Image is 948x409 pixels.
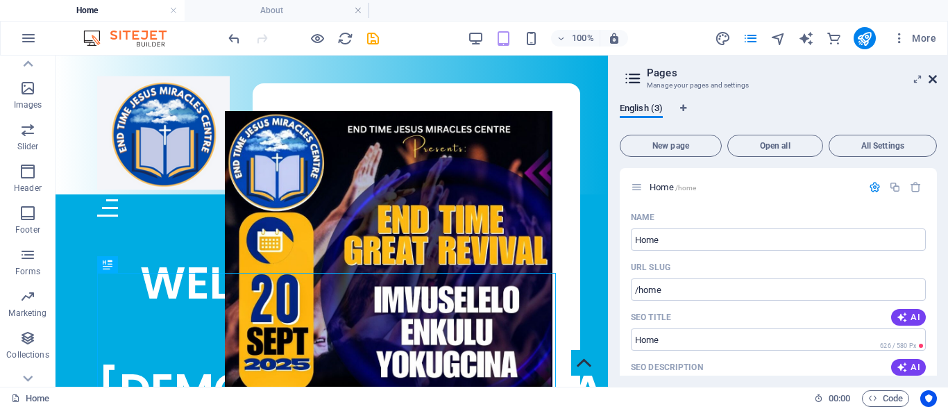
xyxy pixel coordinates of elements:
[880,342,916,349] span: 626 / 580 Px
[631,262,670,273] p: URL SLUG
[17,141,39,152] p: Slider
[770,31,786,47] i: Navigator
[365,31,381,47] i: Save (Ctrl+S)
[826,30,843,47] button: commerce
[743,30,759,47] button: pages
[650,182,696,192] span: Click to open page
[727,135,823,157] button: Open all
[798,30,815,47] button: text_generator
[891,309,926,326] button: AI
[6,349,49,360] p: Collections
[551,30,600,47] button: 100%
[337,30,353,47] button: reload
[15,266,40,277] p: Forms
[631,328,926,351] input: The page title in search results and browser tabs
[897,312,920,323] span: AI
[11,390,49,407] a: Click to cancel selection. Double-click to open Pages
[14,183,42,194] p: Header
[620,103,937,129] div: Language Tabs
[626,142,716,150] span: New page
[608,32,620,44] i: On resize automatically adjust zoom level to fit chosen device.
[743,31,759,47] i: Pages (Ctrl+Alt+S)
[620,100,663,119] span: English (3)
[226,31,242,47] i: Undo: Change pages (Ctrl+Z)
[920,390,937,407] button: Usercentrics
[647,67,937,79] h2: Pages
[631,362,703,373] p: SEO Description
[887,27,942,49] button: More
[835,142,931,150] span: All Settings
[715,30,731,47] button: design
[647,79,909,92] h3: Manage your pages and settings
[798,31,814,47] i: AI Writer
[862,390,909,407] button: Code
[897,362,920,373] span: AI
[854,27,876,49] button: publish
[829,390,850,407] span: 00 00
[185,3,369,18] h4: About
[631,312,671,323] p: SEO Title
[226,30,242,47] button: undo
[829,135,937,157] button: All Settings
[675,184,697,192] span: /home
[620,135,722,157] button: New page
[868,390,903,407] span: Code
[715,31,731,47] i: Design (Ctrl+Alt+Y)
[838,393,840,403] span: :
[734,142,817,150] span: Open all
[910,181,922,193] div: Remove
[892,31,936,45] span: More
[572,30,594,47] h6: 100%
[364,30,381,47] button: save
[8,308,46,319] p: Marketing
[631,212,654,223] p: Name
[770,30,787,47] button: navigator
[15,224,40,235] p: Footer
[856,31,872,47] i: Publish
[645,183,862,192] div: Home/home
[889,181,901,193] div: Duplicate
[891,359,926,376] button: AI
[14,99,42,110] p: Images
[631,362,703,373] label: The text in search results and social media
[826,31,842,47] i: Commerce
[631,312,671,323] label: The page title in search results and browser tabs
[869,181,881,193] div: Settings
[814,390,851,407] h6: Session time
[337,31,353,47] i: Reload page
[80,30,184,47] img: Editor Logo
